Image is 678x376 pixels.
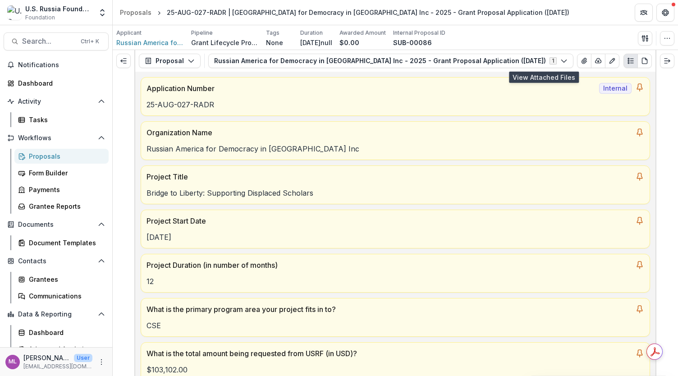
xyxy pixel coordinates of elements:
[25,4,92,14] div: U.S. Russia Foundation
[167,8,569,17] div: 25-AUG-027-RADR | [GEOGRAPHIC_DATA] for Democracy in [GEOGRAPHIC_DATA] Inc - 2025 - Grant Proposa...
[29,202,101,211] div: Grantee Reports
[339,29,386,37] p: Awarded Amount
[14,342,109,357] a: Advanced Analytics
[147,143,644,154] p: Russian America for Democracy in [GEOGRAPHIC_DATA] Inc
[147,364,644,375] p: $103,102.00
[147,320,644,331] p: CSE
[141,254,650,293] a: Project Duration (in number of months)12
[29,344,101,354] div: Advanced Analytics
[147,348,632,359] p: What is the total amount being requested from USRF (in USD)?
[147,216,632,226] p: Project Start Date
[147,188,644,198] p: Bridge to Liberty: Supporting Displaced Scholars
[141,210,650,248] a: Project Start Date[DATE]
[4,217,109,232] button: Open Documents
[22,37,75,46] span: Search...
[623,54,638,68] button: Plaintext view
[141,298,650,337] a: What is the primary program area your project fits in to?CSE
[18,221,94,229] span: Documents
[4,307,109,321] button: Open Data & Reporting
[300,38,332,47] p: [DATE]null
[18,257,94,265] span: Contacts
[339,38,359,47] p: $0.00
[9,359,17,365] div: Maria Lvova
[4,32,109,50] button: Search...
[14,199,109,214] a: Grantee Reports
[147,232,644,243] p: [DATE]
[141,77,650,116] a: Application NumberInternal25-AUG-027-RADR
[25,14,55,22] span: Foundation
[14,165,109,180] a: Form Builder
[23,353,70,362] p: [PERSON_NAME]
[29,238,101,248] div: Document Templates
[147,304,632,315] p: What is the primary program area your project fits in to?
[605,54,619,68] button: Edit as form
[599,83,632,94] span: Internal
[656,4,674,22] button: Get Help
[393,38,432,47] p: SUB-00086
[4,131,109,145] button: Open Workflows
[147,260,632,271] p: Project Duration (in number of months)
[18,61,105,69] span: Notifications
[116,38,184,47] a: Russian America for Democracy in [GEOGRAPHIC_DATA] Inc
[191,29,213,37] p: Pipeline
[96,357,107,367] button: More
[208,54,573,68] button: Russian America for Democracy in [GEOGRAPHIC_DATA] Inc - 2025 - Grant Proposal Application ([DATE])1
[14,182,109,197] a: Payments
[147,83,596,94] p: Application Number
[300,29,323,37] p: Duration
[577,54,591,68] button: View Attached Files
[14,325,109,340] a: Dashboard
[29,115,101,124] div: Tasks
[29,168,101,178] div: Form Builder
[635,4,653,22] button: Partners
[96,4,109,22] button: Open entity switcher
[14,272,109,287] a: Grantees
[141,165,650,204] a: Project TitleBridge to Liberty: Supporting Displaced Scholars
[393,29,445,37] p: Internal Proposal ID
[18,311,94,318] span: Data & Reporting
[74,354,92,362] p: User
[191,38,259,47] p: Grant Lifecycle Process
[266,29,279,37] p: Tags
[18,78,101,88] div: Dashboard
[120,8,151,17] div: Proposals
[116,6,573,19] nav: breadcrumb
[637,54,652,68] button: PDF view
[4,76,109,91] a: Dashboard
[660,54,674,68] button: Expand right
[14,289,109,303] a: Communications
[29,275,101,284] div: Grantees
[147,171,632,182] p: Project Title
[116,54,131,68] button: Expand left
[29,185,101,194] div: Payments
[18,98,94,105] span: Activity
[29,328,101,337] div: Dashboard
[14,112,109,127] a: Tasks
[4,94,109,109] button: Open Activity
[139,54,201,68] button: Proposal
[14,235,109,250] a: Document Templates
[116,29,142,37] p: Applicant
[147,99,644,110] p: 25-AUG-027-RADR
[7,5,22,20] img: U.S. Russia Foundation
[147,276,644,287] p: 12
[29,291,101,301] div: Communications
[116,6,155,19] a: Proposals
[14,149,109,164] a: Proposals
[266,38,283,47] p: None
[23,362,92,371] p: [EMAIL_ADDRESS][DOMAIN_NAME]
[4,58,109,72] button: Notifications
[18,134,94,142] span: Workflows
[141,121,650,160] a: Organization NameRussian America for Democracy in [GEOGRAPHIC_DATA] Inc
[29,151,101,161] div: Proposals
[147,127,632,138] p: Organization Name
[79,37,101,46] div: Ctrl + K
[4,254,109,268] button: Open Contacts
